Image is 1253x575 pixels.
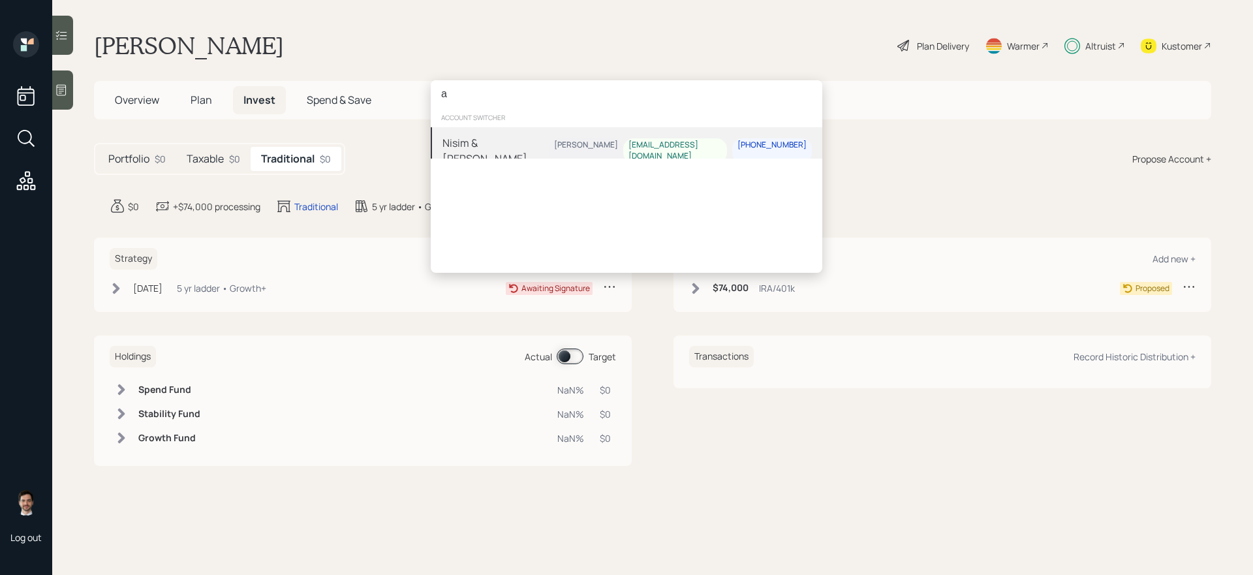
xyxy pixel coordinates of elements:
[431,80,822,108] input: Type a command or search…
[628,140,722,163] div: [EMAIL_ADDRESS][DOMAIN_NAME]
[442,135,549,166] div: Nisim & [PERSON_NAME]
[554,140,618,151] div: [PERSON_NAME]
[737,140,807,151] div: [PHONE_NUMBER]
[431,108,822,127] div: account switcher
